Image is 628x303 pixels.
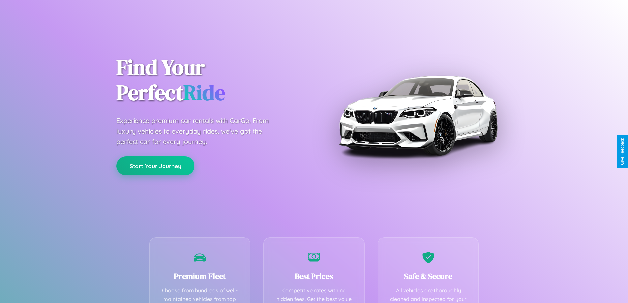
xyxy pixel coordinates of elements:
p: Experience premium car rentals with CarGo. From luxury vehicles to everyday rides, we've got the ... [116,115,281,147]
h1: Find Your Perfect [116,55,304,106]
h3: Safe & Secure [388,271,469,282]
span: Ride [183,78,225,107]
button: Start Your Journey [116,156,194,175]
h3: Premium Fleet [160,271,240,282]
h3: Best Prices [274,271,354,282]
div: Give Feedback [620,138,625,165]
img: Premium BMW car rental vehicle [336,33,500,198]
